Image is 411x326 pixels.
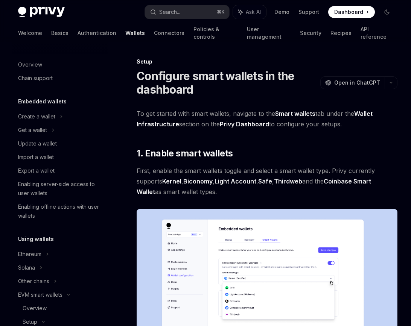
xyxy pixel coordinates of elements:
[274,177,302,185] a: Thirdweb
[275,110,315,118] a: Smart wallets
[18,126,47,135] div: Get a wallet
[12,137,108,150] a: Update a wallet
[18,235,54,244] h5: Using wallets
[193,24,238,42] a: Policies & controls
[330,24,352,42] a: Recipes
[12,71,108,85] a: Chain support
[275,110,315,117] strong: Smart wallets
[217,9,225,15] span: ⌘ K
[381,6,393,18] button: Toggle dark mode
[137,58,397,65] div: Setup
[18,112,55,121] div: Create a wallet
[18,250,41,259] div: Ethereum
[12,164,108,177] a: Export a wallet
[247,24,291,42] a: User management
[78,24,116,42] a: Authentication
[12,177,108,200] a: Enabling server-side access to user wallets
[18,277,49,286] div: Other chains
[18,180,104,198] div: Enabling server-side access to user wallets
[18,7,65,17] img: dark logo
[18,202,104,220] div: Enabling offline actions with user wallets
[137,69,317,96] h1: Configure smart wallets in the dashboard
[298,8,319,16] a: Support
[12,150,108,164] a: Import a wallet
[145,5,229,19] button: Search...⌘K
[154,24,184,42] a: Connectors
[246,8,261,16] span: Ask AI
[51,24,68,42] a: Basics
[159,8,180,17] div: Search...
[328,6,375,18] a: Dashboard
[12,58,108,71] a: Overview
[125,24,145,42] a: Wallets
[220,120,269,128] a: Privy Dashboard
[215,177,256,185] a: Light Account
[320,76,385,89] button: Open in ChatGPT
[18,97,67,106] h5: Embedded wallets
[12,302,108,315] a: Overview
[18,290,62,299] div: EVM smart wallets
[233,5,266,19] button: Ask AI
[137,165,397,197] span: First, enable the smart wallets toggle and select a smart wallet type. Privy currently supports ,...
[18,24,42,42] a: Welcome
[274,8,289,16] a: Demo
[334,79,380,86] span: Open in ChatGPT
[361,24,393,42] a: API reference
[18,166,55,175] div: Export a wallet
[300,24,321,42] a: Security
[258,177,272,185] a: Safe
[137,108,397,129] span: To get started with smart wallets, navigate to the tab under the section on the to configure your...
[18,60,42,69] div: Overview
[137,147,233,159] span: 1. Enable smart wallets
[162,177,181,185] a: Kernel
[18,153,54,162] div: Import a wallet
[183,177,213,185] a: Biconomy
[334,8,363,16] span: Dashboard
[18,74,53,83] div: Chain support
[18,139,57,148] div: Update a wallet
[23,304,47,313] div: Overview
[18,263,35,272] div: Solana
[12,200,108,223] a: Enabling offline actions with user wallets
